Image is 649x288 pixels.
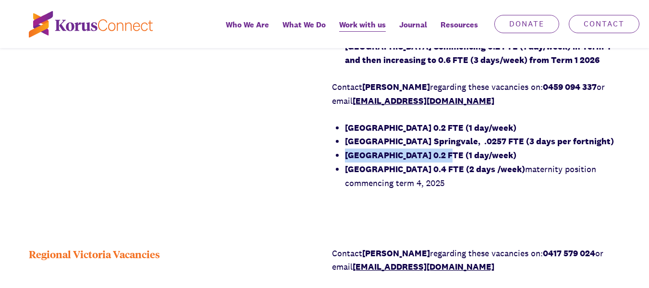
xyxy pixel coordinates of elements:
a: Work with us [332,13,392,48]
img: korus-connect%2Fc5177985-88d5-491d-9cd7-4a1febad1357_logo.svg [29,11,153,38]
span: Who We Are [226,18,269,32]
a: Contact [569,15,639,33]
strong: [GEOGRAPHIC_DATA] 0.2 FTE (1 day/week) [345,122,516,133]
li: maternity position commencing term 4, 2025 [345,163,621,190]
p: Contact regarding these vacancies on: or email [332,247,621,275]
a: [EMAIL_ADDRESS][DOMAIN_NAME] [353,261,494,272]
a: Journal [392,13,434,48]
a: Who We Are [219,13,276,48]
a: What We Do [276,13,332,48]
strong: 0417 579 024 [543,248,595,259]
p: Contact regarding these vacancies on: or email [332,80,621,108]
strong: [GEOGRAPHIC_DATA] 0.4 FTE (2 days /week) [345,163,525,175]
a: [EMAIL_ADDRESS][DOMAIN_NAME] [353,95,494,106]
span: What We Do [282,18,326,32]
a: Donate [494,15,559,33]
strong: 0459 094 337 [543,81,597,92]
strong: [PERSON_NAME] [362,81,430,92]
strong: [GEOGRAPHIC_DATA] [345,136,431,147]
strong: Springvale, .0257 FTE (3 days per fortnight) [434,136,614,147]
div: Resources [434,13,485,48]
strong: [PERSON_NAME] [362,248,430,259]
strong: [GEOGRAPHIC_DATA] 0.2 FTE (1 day/week) [345,150,516,161]
span: Journal [399,18,427,32]
span: Work with us [339,18,386,32]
